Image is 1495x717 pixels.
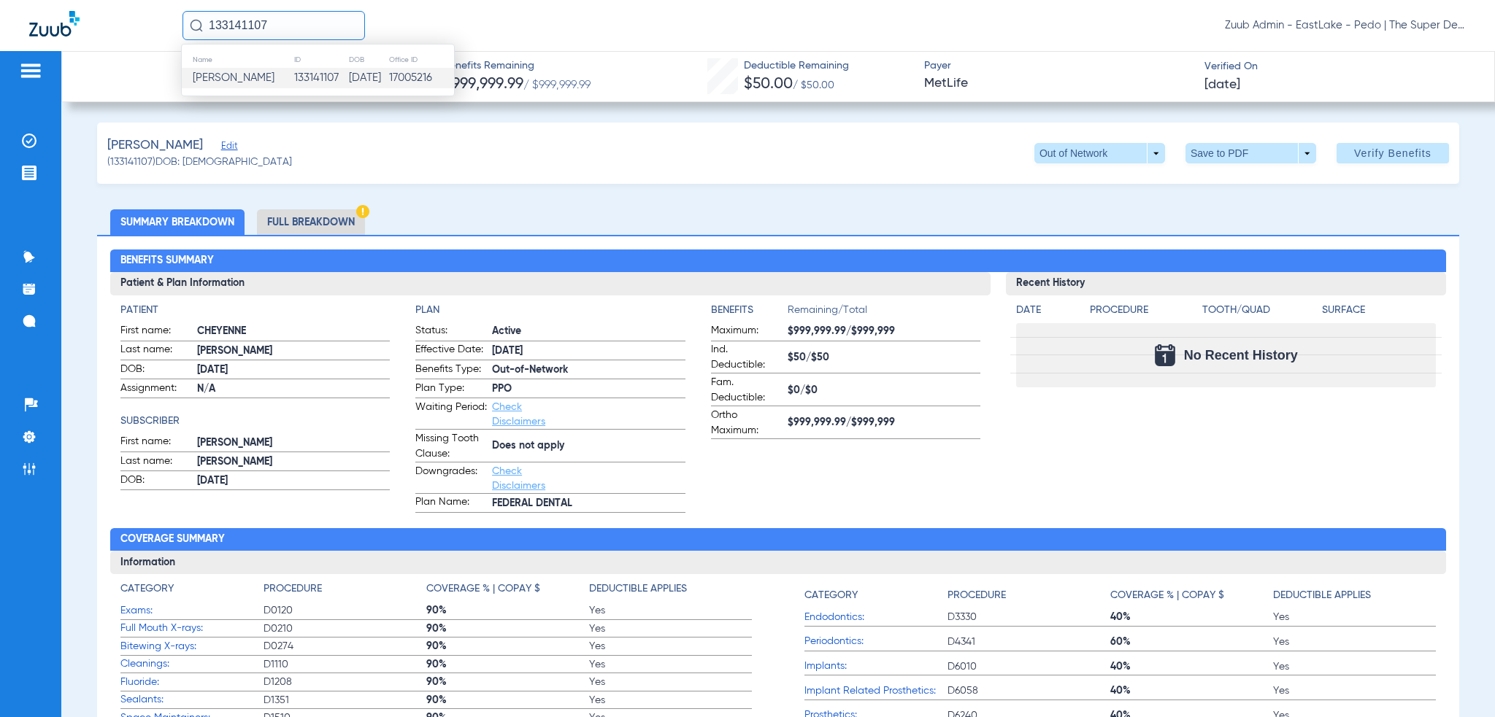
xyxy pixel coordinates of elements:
[1006,272,1446,295] h3: Recent History
[197,363,391,378] span: [DATE]
[182,11,365,40] input: Search for patients
[120,303,391,318] h4: Patient
[924,58,1191,74] span: Payer
[426,693,589,708] span: 90%
[110,249,1447,273] h2: Benefits Summary
[589,639,752,654] span: Yes
[415,431,487,462] span: Missing Tooth Clause:
[110,551,1447,574] h3: Information
[1090,303,1197,323] app-breakdown-title: Procedure
[426,621,589,636] span: 90%
[120,473,192,490] span: DOB:
[197,324,391,339] span: CHEYENNE
[120,434,192,451] span: First name:
[1422,647,1495,717] iframe: Chat Widget
[948,581,1110,608] app-breakdown-title: Procedure
[190,19,203,32] img: Search Icon
[120,675,264,690] span: Fluoride:
[589,675,752,689] span: Yes
[1016,303,1077,318] h4: Date
[107,136,203,155] span: [PERSON_NAME]
[711,303,788,318] h4: Benefits
[426,603,589,618] span: 90%
[264,581,426,602] app-breakdown-title: Procedure
[788,415,981,430] span: $999,999.99/$999,999
[1273,659,1436,674] span: Yes
[443,77,523,92] span: $999,999.99
[711,408,783,438] span: Ortho Maximum:
[492,496,685,511] span: FEDERAL DENTAL
[492,324,685,339] span: Active
[744,58,849,74] span: Deductible Remaining
[804,659,948,674] span: Implants:
[348,68,388,88] td: [DATE]
[120,362,192,379] span: DOB:
[948,683,1110,698] span: D6058
[264,621,426,636] span: D0210
[388,52,454,68] th: Office ID
[589,693,752,708] span: Yes
[264,675,426,689] span: D1208
[356,205,369,218] img: Hazard
[589,581,687,597] h4: Deductible Applies
[426,675,589,689] span: 90%
[492,466,545,491] a: Check Disclaimers
[426,581,589,602] app-breakdown-title: Coverage % | Copay $
[1034,143,1165,163] button: Out of Network
[264,603,426,618] span: D0120
[120,342,192,360] span: Last name:
[415,342,487,360] span: Effective Date:
[120,414,391,429] h4: Subscriber
[264,693,426,708] span: D1351
[110,528,1447,551] h2: Coverage Summary
[197,344,391,359] span: [PERSON_NAME]
[589,581,752,602] app-breakdown-title: Deductible Applies
[1090,303,1197,318] h4: Procedure
[1204,59,1472,74] span: Verified On
[120,692,264,708] span: Sealants:
[293,68,348,88] td: 133141107
[221,141,234,155] span: Edit
[492,381,685,397] span: PPO
[388,68,454,88] td: 17005216
[948,635,1110,649] span: D4341
[120,581,174,597] h4: Category
[415,464,487,493] span: Downgrades:
[589,657,752,672] span: Yes
[1273,635,1436,649] span: Yes
[120,621,264,636] span: Full Mouth X-rays:
[1273,610,1436,624] span: Yes
[744,77,793,92] span: $50.00
[415,400,487,429] span: Waiting Period:
[264,657,426,672] span: D1110
[924,74,1191,93] span: MetLife
[788,303,981,323] span: Remaining/Total
[120,639,264,654] span: Bitewing X-rays:
[415,381,487,398] span: Plan Type:
[120,656,264,672] span: Cleanings:
[492,344,685,359] span: [DATE]
[948,588,1006,603] h4: Procedure
[804,634,948,649] span: Periodontics:
[120,581,264,602] app-breakdown-title: Category
[1225,18,1466,33] span: Zuub Admin - EastLake - Pedo | The Super Dentists
[1354,147,1431,159] span: Verify Benefits
[197,454,391,470] span: [PERSON_NAME]
[415,495,487,512] span: Plan Name:
[1110,635,1273,649] span: 60%
[197,473,391,489] span: [DATE]
[589,621,752,636] span: Yes
[1016,303,1077,323] app-breakdown-title: Date
[711,375,783,406] span: Fam. Deductible:
[804,683,948,699] span: Implant Related Prosthetics:
[110,209,245,235] li: Summary Breakdown
[1273,581,1436,608] app-breakdown-title: Deductible Applies
[1185,143,1316,163] button: Save to PDF
[193,72,274,83] span: [PERSON_NAME]
[120,323,192,341] span: First name:
[110,272,991,295] h3: Patient & Plan Information
[107,155,292,170] span: (133141107) DOB: [DEMOGRAPHIC_DATA]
